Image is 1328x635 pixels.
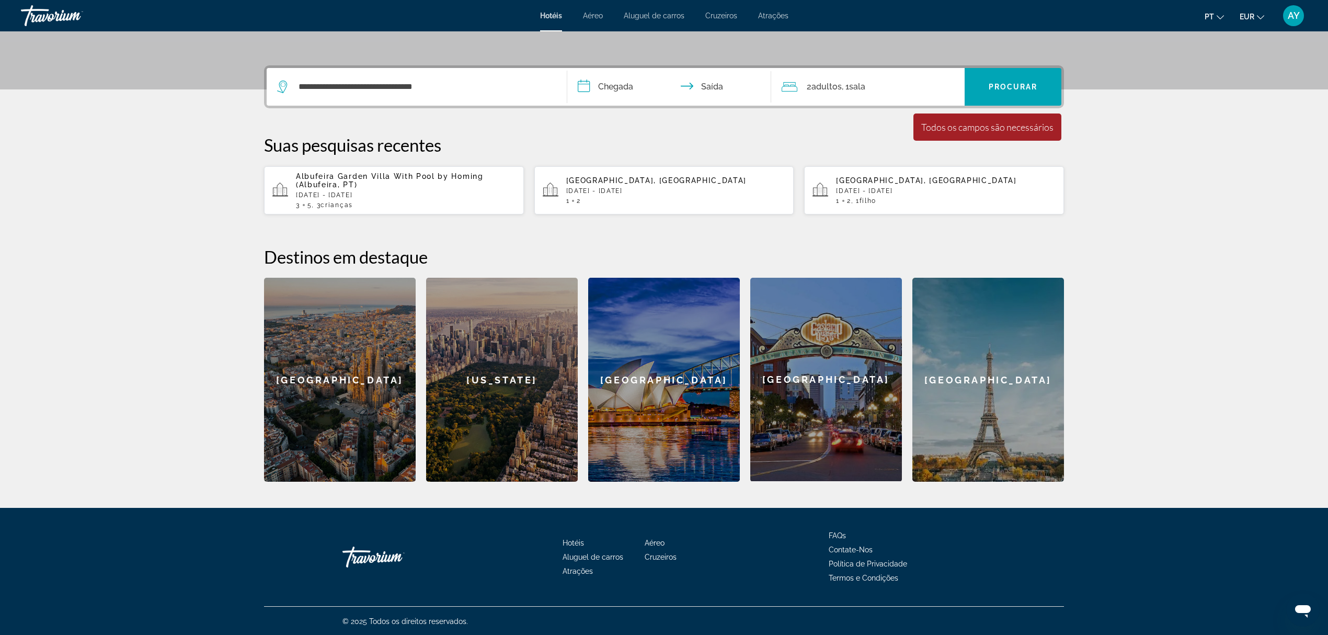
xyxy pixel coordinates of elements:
[1205,9,1224,24] button: Change language
[566,176,747,185] span: [GEOGRAPHIC_DATA], [GEOGRAPHIC_DATA]
[342,541,447,573] a: Travorium
[851,197,876,205] span: , 1
[1240,13,1254,21] span: EUR
[1286,593,1320,627] iframe: Botão para abrir a janela de mensagens
[534,166,794,215] button: [GEOGRAPHIC_DATA], [GEOGRAPHIC_DATA][DATE] - [DATE]12
[771,68,965,106] button: Travelers: 2 adults, 0 children
[804,166,1064,215] button: [GEOGRAPHIC_DATA], [GEOGRAPHIC_DATA][DATE] - [DATE]12, 1Filho
[426,278,578,482] a: [US_STATE]
[829,574,898,582] a: Termos e Condições
[758,12,788,20] a: Atrações
[267,68,1061,106] div: Search widget
[836,187,1056,195] p: [DATE] - [DATE]
[807,80,842,94] span: 2
[624,12,684,20] a: Aluguel de carros
[588,278,740,482] a: [GEOGRAPHIC_DATA]
[264,134,1064,155] p: Suas pesquisas recentes
[342,617,468,626] span: © 2025 Todos os direitos reservados.
[989,83,1038,91] span: Procurar
[811,82,842,92] span: Adultos
[264,278,416,482] a: [GEOGRAPHIC_DATA]
[921,121,1054,133] div: Todos os campos são necessários
[563,539,584,547] a: Hotéis
[264,246,1064,267] h2: Destinos em destaque
[842,80,865,94] span: , 1
[296,201,300,209] span: 3
[912,278,1064,482] a: [GEOGRAPHIC_DATA]
[566,197,570,205] span: 1
[540,12,562,20] a: Hotéis
[836,176,1016,185] span: [GEOGRAPHIC_DATA], [GEOGRAPHIC_DATA]
[705,12,737,20] a: Cruzeiros
[1205,13,1214,21] span: pt
[836,197,840,205] span: 1
[296,191,516,199] p: [DATE] - [DATE]
[860,197,876,205] span: Filho
[583,12,603,20] a: Aéreo
[563,567,593,575] a: Atrações
[296,172,484,189] span: Albufeira Garden Villa With Pool by Homing (Albufeira, PT)
[563,553,623,561] a: Aluguel de carros
[21,2,125,29] a: Travorium
[645,553,677,561] a: Cruzeiros
[847,197,851,205] span: 2
[829,560,907,568] a: Política de Privacidade
[264,166,524,215] button: Albufeira Garden Villa With Pool by Homing (Albufeira, PT)[DATE] - [DATE]35, 3Crianças
[320,201,352,209] span: Crianças
[307,201,312,209] span: 5
[1280,5,1307,27] button: User Menu
[849,82,865,92] span: Sala
[1288,10,1300,21] span: AY
[750,278,902,482] a: [GEOGRAPHIC_DATA]
[645,539,665,547] a: Aéreo
[312,201,353,209] span: , 3
[566,187,786,195] p: [DATE] - [DATE]
[1240,9,1264,24] button: Change currency
[577,197,581,205] span: 2
[829,531,846,540] a: FAQs
[965,68,1061,106] button: Procurar
[567,68,771,106] button: Check in and out dates
[829,546,873,554] a: Contate-Nos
